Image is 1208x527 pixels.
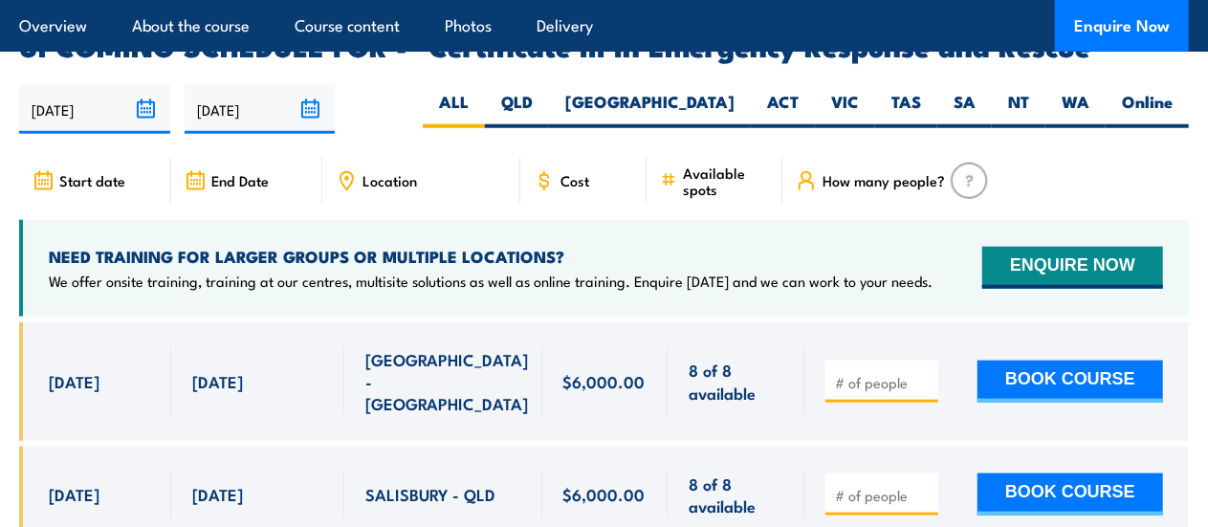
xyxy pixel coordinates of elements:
[563,483,646,505] span: $6,000.00
[977,473,1163,516] button: BOOK COURSE
[192,483,243,505] span: [DATE]
[683,165,769,197] span: Available spots
[982,247,1163,289] button: ENQUIRE NOW
[815,91,875,128] label: VIC
[59,172,125,188] span: Start date
[19,85,170,134] input: From date
[937,91,992,128] label: SA
[365,348,528,415] span: [GEOGRAPHIC_DATA] - [GEOGRAPHIC_DATA]
[192,370,243,392] span: [DATE]
[689,359,782,404] span: 8 of 8 available
[823,172,945,188] span: How many people?
[49,246,933,267] h4: NEED TRAINING FOR LARGER GROUPS OR MULTIPLE LOCATIONS?
[875,91,937,128] label: TAS
[49,483,99,505] span: [DATE]
[992,91,1045,128] label: NT
[362,172,417,188] span: Location
[211,172,269,188] span: End Date
[49,272,933,291] p: We offer onsite training, training at our centres, multisite solutions as well as online training...
[49,370,99,392] span: [DATE]
[1106,91,1189,128] label: Online
[485,91,549,128] label: QLD
[836,486,932,505] input: # of people
[977,361,1163,403] button: BOOK COURSE
[185,85,336,134] input: To date
[423,91,485,128] label: ALL
[19,33,1189,57] h2: UPCOMING SCHEDULE FOR - "Certificate III in Emergency Response and Rescue"
[365,483,495,505] span: SALISBURY - QLD
[751,91,815,128] label: ACT
[560,172,589,188] span: Cost
[563,370,646,392] span: $6,000.00
[1045,91,1106,128] label: WA
[836,373,932,392] input: # of people
[549,91,751,128] label: [GEOGRAPHIC_DATA]
[689,472,782,517] span: 8 of 8 available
